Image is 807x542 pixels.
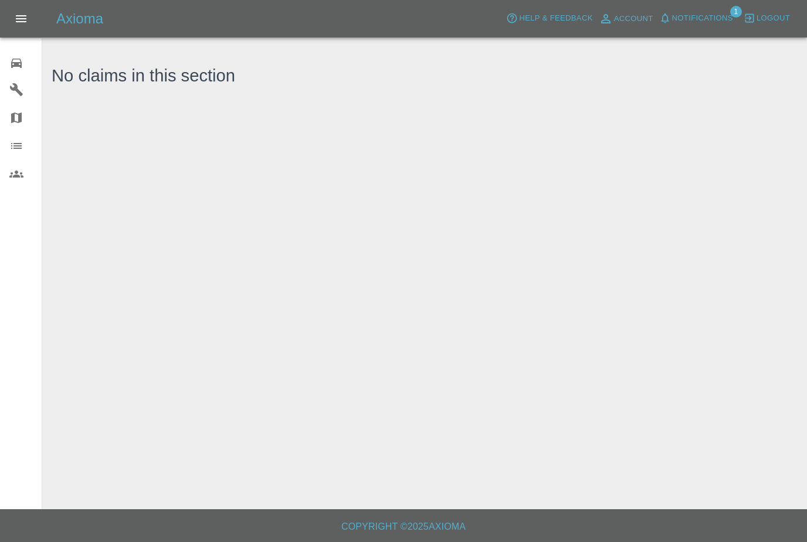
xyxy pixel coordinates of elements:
[741,9,793,28] button: Logout
[757,12,790,25] span: Logout
[9,519,798,535] h6: Copyright © 2025 Axioma
[656,9,736,28] button: Notifications
[730,6,742,18] span: 1
[614,12,653,26] span: Account
[596,9,656,28] a: Account
[519,12,592,25] span: Help & Feedback
[672,12,733,25] span: Notifications
[7,5,35,33] button: Open drawer
[52,63,235,89] h3: No claims in this section
[56,9,103,28] h5: Axioma
[503,9,595,28] button: Help & Feedback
